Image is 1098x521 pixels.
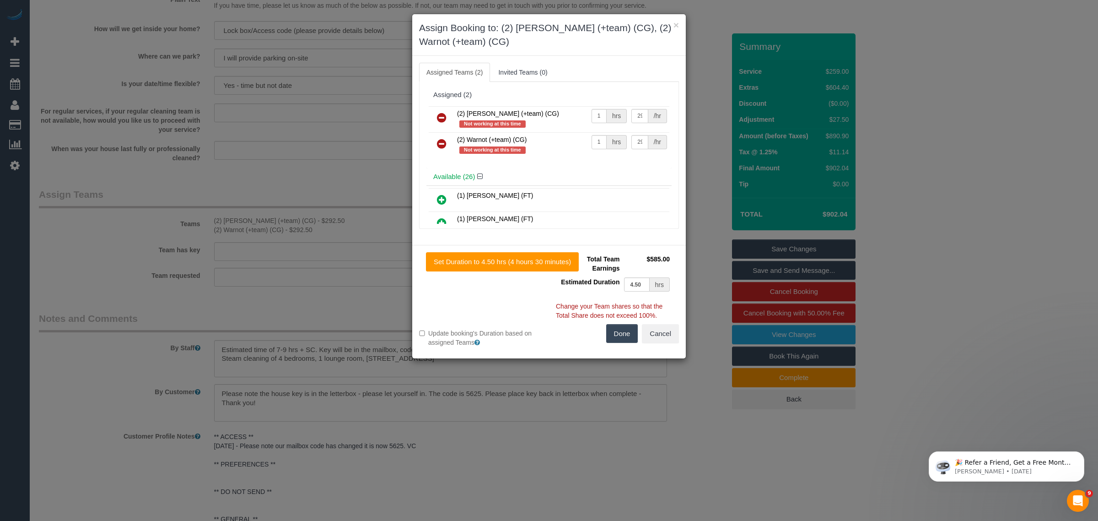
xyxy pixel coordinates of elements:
[915,432,1098,496] iframe: Intercom notifications message
[556,252,622,275] td: Total Team Earnings
[457,136,527,143] span: (2) Warnot (+team) (CG)
[419,331,425,336] input: Update booking's Duration based on assigned Teams
[457,110,559,117] span: (2) [PERSON_NAME] (+team) (CG)
[607,109,627,123] div: hrs
[459,147,526,154] span: Not working at this time
[419,21,679,49] h3: Assign Booking to: (2) [PERSON_NAME] (+team) (CG), (2) Warnot (+team) (CG)
[426,252,579,271] button: Set Duration to 4.50 hrs (4 hours 30 minutes)
[648,109,667,123] div: /hr
[459,120,526,128] span: Not working at this time
[607,135,627,149] div: hrs
[433,91,665,99] div: Assigned (2)
[622,252,672,275] td: $585.00
[606,324,638,343] button: Done
[673,20,679,30] button: ×
[419,329,542,347] label: Update booking's Duration based on assigned Teams
[561,278,619,286] span: Estimated Duration
[1067,490,1089,512] iframe: Intercom live chat
[491,63,554,82] a: Invited Teams (0)
[642,324,679,343] button: Cancel
[419,63,490,82] a: Assigned Teams (2)
[457,215,533,223] span: (1) [PERSON_NAME] (FT)
[1086,490,1093,497] span: 9
[457,192,533,199] span: (1) [PERSON_NAME] (FT)
[650,277,670,292] div: hrs
[648,135,667,149] div: /hr
[433,173,665,181] h4: Available (26)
